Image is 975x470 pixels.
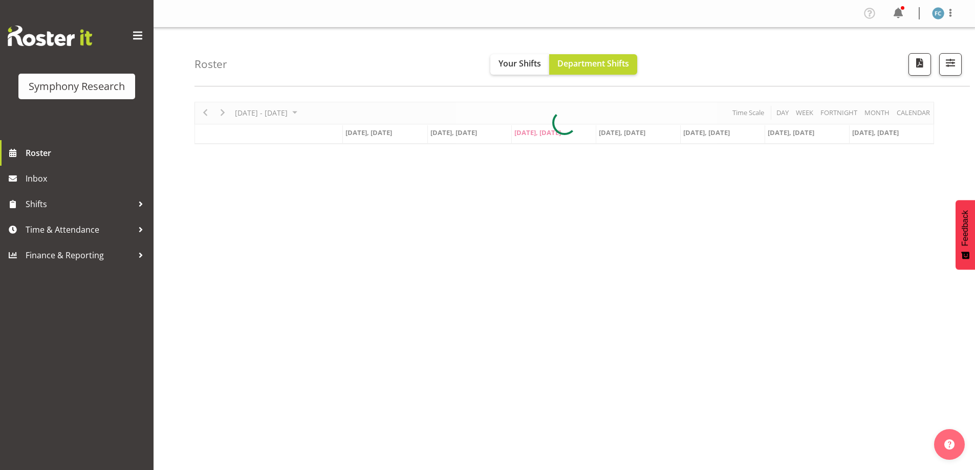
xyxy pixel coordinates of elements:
[490,54,549,75] button: Your Shifts
[26,222,133,237] span: Time & Attendance
[26,196,133,212] span: Shifts
[961,210,970,246] span: Feedback
[908,53,931,76] button: Download a PDF of the roster according to the set date range.
[956,200,975,270] button: Feedback - Show survey
[557,58,629,69] span: Department Shifts
[194,58,227,70] h4: Roster
[932,7,944,19] img: fisi-cook-lagatule1979.jpg
[26,248,133,263] span: Finance & Reporting
[499,58,541,69] span: Your Shifts
[939,53,962,76] button: Filter Shifts
[944,439,955,450] img: help-xxl-2.png
[29,79,125,94] div: Symphony Research
[26,171,148,186] span: Inbox
[26,145,148,161] span: Roster
[549,54,637,75] button: Department Shifts
[8,26,92,46] img: Rosterit website logo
